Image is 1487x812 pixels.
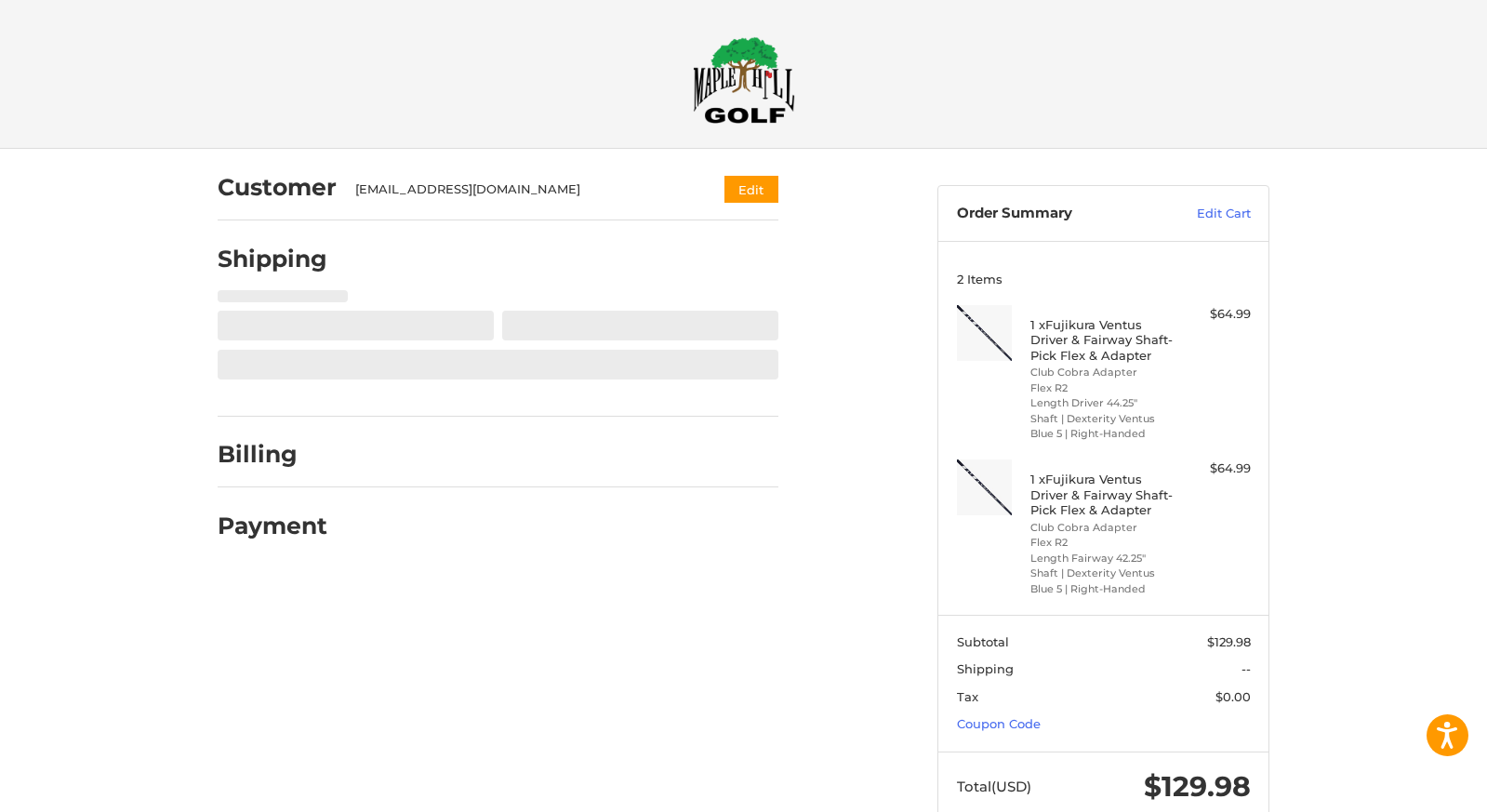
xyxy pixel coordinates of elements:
span: Tax [957,689,978,704]
h2: Customer [218,173,337,202]
span: $129.98 [1207,634,1251,649]
li: Length Driver 44.25" [1030,395,1173,411]
li: Shaft | Dexterity Ventus Blue 5 | Right-Handed [1030,411,1173,442]
h3: Order Summary [957,205,1157,223]
div: $64.99 [1177,305,1251,324]
li: Club Cobra Adapter [1030,520,1173,536]
span: $0.00 [1215,689,1251,704]
h4: 1 x Fujikura Ventus Driver & Fairway Shaft- Pick Flex & Adapter [1030,317,1173,363]
div: [EMAIL_ADDRESS][DOMAIN_NAME] [355,180,689,199]
span: -- [1241,661,1251,676]
a: Coupon Code [957,716,1041,731]
h2: Payment [218,512,327,540]
h2: Billing [218,440,326,469]
img: Maple Hill Golf [693,36,795,124]
h2: Shipping [218,245,327,273]
div: $64.99 [1177,459,1251,478]
span: $129.98 [1144,769,1251,804]
h4: 1 x Fujikura Ventus Driver & Fairway Shaft- Pick Flex & Adapter [1030,472,1173,517]
button: Edit [724,176,778,203]
li: Flex R2 [1030,535,1173,551]
a: Edit Cart [1157,205,1251,223]
li: Flex R2 [1030,380,1173,396]
span: Shipping [957,661,1014,676]
span: Total (USD) [957,778,1031,795]
h3: 2 Items [957,272,1251,286]
li: Length Fairway 42.25" [1030,551,1173,566]
li: Club Cobra Adapter [1030,365,1173,380]
li: Shaft | Dexterity Ventus Blue 5 | Right-Handed [1030,566,1173,596]
span: Subtotal [957,634,1009,649]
